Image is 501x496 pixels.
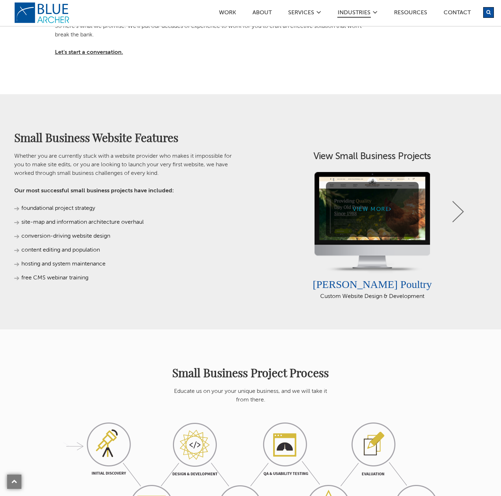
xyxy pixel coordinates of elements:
a: Next [453,201,464,222]
div: Custom Website Design & Development [258,292,487,301]
h2: Small Business Website Features [14,132,244,143]
a: Let's start a conversation. [55,50,123,55]
a: logo [14,2,71,24]
strong: Our most successful small business projects have included: [14,188,174,194]
li: foundational project strategy [14,204,244,213]
p: So here’s what we promise: We’ll put our decades of experience to work for you to craft an effect... [55,22,365,39]
a: View More [326,182,418,237]
a: ABOUT [252,10,272,17]
li: hosting and system maintenance [14,260,244,268]
a: SERVICES [288,10,315,17]
h2: Small Business Project Process [14,367,487,378]
img: industry%2Dmyers%2Dhomepage.png [319,177,425,240]
h3: View Small Business Projects [258,152,487,161]
li: conversion-driving website design [14,232,244,241]
li: content editing and population [14,246,244,254]
a: Contact [443,10,471,17]
a: Work [219,10,236,17]
p: Educate us on your your unique business, and we will take it from there. [14,387,487,404]
p: Whether you are currently stuck with a website provider who makes it impossible for you to make s... [14,152,244,178]
a: Resources [394,10,428,17]
a: Industries [337,10,371,18]
li: site-map and information architecture overhaul [14,218,244,227]
a: [PERSON_NAME] Poultry [313,278,432,290]
li: free CMS webinar training [14,274,244,282]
